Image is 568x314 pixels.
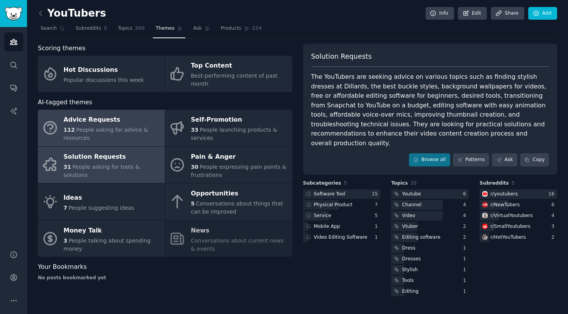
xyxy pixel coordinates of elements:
a: Top ContentBest-performing content of past month [165,56,292,92]
span: Ask [193,25,202,32]
div: Vtuber [402,223,418,230]
a: youtubersr/youtubers16 [480,189,557,199]
a: Editing software2 [391,233,469,242]
div: Video Editing Software [314,234,368,241]
div: 1 [463,288,469,295]
div: 15 [372,191,381,198]
div: 1 [375,234,381,241]
span: 33 [191,127,198,133]
span: Solution Requests [311,52,372,61]
button: Copy [520,153,549,166]
div: 1 [463,277,469,284]
span: 7 [64,205,68,211]
a: Vtuber2 [391,222,469,231]
div: Video [402,212,415,219]
div: Self-Promotion [191,114,288,126]
div: 6 [463,191,469,198]
div: 16 [548,191,557,198]
span: Scoring themes [38,44,85,53]
a: Solution Requests31People asking for tools & solutions [38,147,165,183]
div: Opportunities [191,188,288,200]
div: 2 [463,223,469,230]
span: 30 [191,164,198,170]
span: People launching products & services [191,127,277,141]
a: Video Editing Software1 [303,233,381,242]
span: People asking for advice & resources [64,127,148,141]
a: Money Talk3People talking about spending money [38,221,165,257]
span: 5 [344,180,347,186]
a: Patterns [453,153,489,166]
span: 5 [512,180,515,186]
span: Products [221,25,241,32]
img: VirtualYoutubers [482,213,488,218]
div: r/ SmallYoutubers [490,223,531,230]
div: 7 [375,202,381,209]
div: Money Talk [64,224,161,237]
img: youtubers [482,191,488,197]
span: Subreddits [76,25,101,32]
span: AI-tagged themes [38,98,92,107]
a: Youtube6 [391,189,469,199]
div: Physical Product [314,202,353,209]
a: Edit [458,7,487,20]
a: Physical Product7 [303,200,381,210]
a: Channel4 [391,200,469,210]
div: Editing [402,288,419,295]
span: Your Bookmarks [38,262,87,272]
span: People asking for tools & solutions [64,164,140,178]
div: Service [314,212,331,219]
div: Hot Discussions [64,64,144,76]
div: Editing software [402,234,440,241]
div: Mobile App [314,223,340,230]
span: Popular discussions this week [64,77,144,83]
a: Opportunities5Conversations about things that can be improved [165,183,292,220]
h2: YouTubers [38,7,106,20]
div: r/ NewTubers [490,202,520,209]
span: 5 [104,25,107,32]
span: People expressing pain points & frustrations [191,164,286,178]
a: Dresses1 [391,254,469,264]
div: 4 [551,212,557,219]
a: Ideas7People suggesting ideas [38,183,165,220]
div: r/ youtubers [490,191,518,198]
a: SmallYoutubersr/SmallYoutubers3 [480,222,557,231]
a: Themes [153,22,185,38]
a: Add [528,7,557,20]
span: People talking about spending money [64,238,151,252]
a: Ask [492,153,517,166]
div: 1 [375,223,381,230]
a: Dress1 [391,243,469,253]
div: 2 [463,234,469,241]
div: 1 [463,256,469,263]
div: 1 [463,245,469,252]
span: Subreddits [480,180,509,187]
span: Topics [391,180,408,187]
span: 112 [64,127,75,133]
div: Software Tool [314,191,346,198]
div: Youtube [402,191,421,198]
div: 3 [551,223,557,230]
a: Tools1 [391,276,469,285]
span: 224 [252,25,262,32]
a: NewTubersr/NewTubers6 [480,200,557,210]
img: SmallYoutubers [482,224,488,229]
a: Editing1 [391,287,469,296]
a: Info [426,7,454,20]
span: Search [41,25,57,32]
span: Topics [118,25,132,32]
div: Dress [402,245,415,252]
div: 6 [551,202,557,209]
span: People suggesting ideas [69,205,134,211]
div: 1 [463,266,469,273]
span: 10 [410,180,417,186]
span: 3 [64,238,68,244]
a: Topics200 [115,22,148,38]
span: 200 [135,25,145,32]
div: Ideas [64,192,134,204]
span: 5 [191,200,195,207]
div: No posts bookmarked yet [38,275,292,282]
a: Subreddits5 [73,22,110,38]
img: NewTubers [482,202,488,207]
div: 4 [463,212,469,219]
span: Subcategories [303,180,341,187]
